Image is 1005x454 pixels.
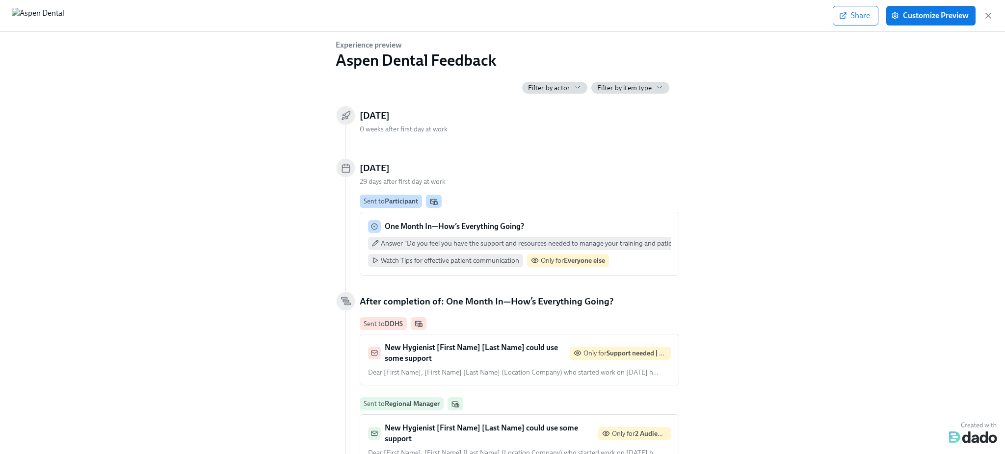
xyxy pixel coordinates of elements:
span: 29 days after first day at work [360,177,446,186]
span: Share [841,11,870,21]
strong: Participant [385,197,418,205]
div: New Hygienist [First Name] [Last Name] could use some supportOnly for2 Audiences [368,423,671,444]
strong: Everyone else [564,256,605,265]
button: Filter by actor [522,82,587,94]
span: Dear [First Name], [First Name] [Last Name] (Location Company) who started work on [DATE] h … [368,368,659,377]
strong: New Hygienist [First Name] [Last Name] could use some support [385,423,578,443]
div: One Month In—How’s Everything Going? [368,220,671,233]
div: Sent to [364,197,418,206]
h5: After completion of: One Month In—How’s Everything Going? [360,295,614,308]
button: Share [833,6,878,25]
img: Aspen Dental [12,8,64,24]
button: Filter by item type [591,82,669,94]
svg: Work Email [451,400,459,408]
strong: DDHS [385,320,403,328]
h5: [DATE] [360,162,390,175]
span: Only for [541,256,605,265]
span: Watch Tips for effective patient communication [381,256,519,265]
strong: 2 Audiences [635,429,671,438]
span: Only for [583,349,688,357]
h2: Aspen Dental Feedback [336,50,497,70]
h5: [DATE] [360,109,390,122]
strong: One Month In—How’s Everything Going? [385,222,524,231]
svg: Work Email [430,198,438,205]
span: Answer "Do you feel you have the support and resources needed to manage your training and patient... [381,239,711,248]
strong: New Hygienist [First Name] [Last Name] could use some support [385,343,558,363]
button: Customize Preview [886,6,976,25]
div: Sent to [364,399,440,408]
div: New Hygienist [First Name] [Last Name] could use some supportOnly forSupport needed | No TMHS [368,342,671,364]
h6: Experience preview [336,40,497,50]
span: 0 weeks after first day at work [360,125,448,133]
svg: Work Email [415,320,423,328]
span: Only for [612,429,671,438]
span: Customize Preview [893,11,969,21]
div: Sent to [364,319,403,328]
strong: Support needed | No TMHS [607,349,688,357]
img: Dado [949,420,997,443]
span: Filter by item type [597,83,652,93]
span: Filter by actor [528,83,570,93]
strong: Regional Manager [385,400,440,407]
